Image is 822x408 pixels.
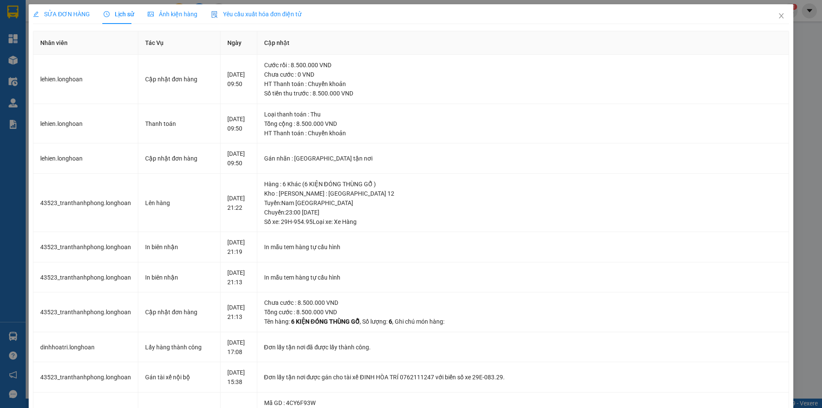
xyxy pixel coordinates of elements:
[148,11,197,18] span: Ảnh kiện hàng
[264,60,782,70] div: Cước rồi : 8.500.000 VND
[33,11,90,18] span: SỬA ĐƠN HÀNG
[227,149,250,168] div: [DATE] 09:50
[145,307,213,317] div: Cập nhật đơn hàng
[33,362,138,393] td: 43523_tranthanhphong.longhoan
[264,119,782,128] div: Tổng cộng : 8.500.000 VND
[291,318,360,325] span: 6 KIỆN ĐÓNG THÙNG GỖ
[264,154,782,163] div: Gán nhãn : [GEOGRAPHIC_DATA] tận nơi
[145,342,213,352] div: Lấy hàng thành công
[264,110,782,119] div: Loại thanh toán : Thu
[211,11,301,18] span: Yêu cầu xuất hóa đơn điện tử
[145,242,213,252] div: In biên nhận
[33,332,138,363] td: dinhhoatri.longhoan
[104,11,110,17] span: clock-circle
[389,318,392,325] span: 6
[227,268,250,287] div: [DATE] 21:13
[148,11,154,17] span: picture
[264,128,782,138] div: HT Thanh toán : Chuyển khoản
[220,31,257,55] th: Ngày
[257,31,789,55] th: Cập nhật
[227,368,250,387] div: [DATE] 15:38
[264,70,782,79] div: Chưa cước : 0 VND
[264,398,782,408] div: Mã GD : 4CY6F93W
[33,232,138,262] td: 43523_tranthanhphong.longhoan
[264,372,782,382] div: Đơn lấy tận nơi được gán cho tài xế ĐINH HÒA TRÍ 0762111247 với biển số xe 29E-083.29.
[33,104,138,144] td: lehien.longhoan
[145,198,213,208] div: Lên hàng
[264,317,782,326] div: Tên hàng: , Số lượng: , Ghi chú món hàng:
[227,303,250,322] div: [DATE] 21:13
[145,74,213,84] div: Cập nhật đơn hàng
[264,298,782,307] div: Chưa cước : 8.500.000 VND
[33,292,138,332] td: 43523_tranthanhphong.longhoan
[264,242,782,252] div: In mẫu tem hàng tự cấu hình
[33,143,138,174] td: lehien.longhoan
[227,194,250,212] div: [DATE] 21:22
[227,114,250,133] div: [DATE] 09:50
[33,262,138,293] td: 43523_tranthanhphong.longhoan
[778,12,785,19] span: close
[145,372,213,382] div: Gán tài xế nội bộ
[145,154,213,163] div: Cập nhật đơn hàng
[264,79,782,89] div: HT Thanh toán : Chuyển khoản
[211,11,218,18] img: icon
[33,31,138,55] th: Nhân viên
[264,342,782,352] div: Đơn lấy tận nơi đã được lấy thành công.
[227,70,250,89] div: [DATE] 09:50
[227,238,250,256] div: [DATE] 21:19
[104,11,134,18] span: Lịch sử
[264,179,782,189] div: Hàng : 6 Khác (6 KIỆN ĐÓNG THÙNG GỖ )
[138,31,220,55] th: Tác Vụ
[33,174,138,232] td: 43523_tranthanhphong.longhoan
[264,198,782,226] div: Tuyến : Nam [GEOGRAPHIC_DATA] Chuyến: 23:00 [DATE] Số xe: 29H-954.95 Loại xe: Xe Hàng
[145,119,213,128] div: Thanh toán
[264,189,782,198] div: Kho : [PERSON_NAME] : [GEOGRAPHIC_DATA] 12
[264,273,782,282] div: In mẫu tem hàng tự cấu hình
[145,273,213,282] div: In biên nhận
[264,89,782,98] div: Số tiền thu trước : 8.500.000 VND
[33,55,138,104] td: lehien.longhoan
[227,338,250,357] div: [DATE] 17:08
[264,307,782,317] div: Tổng cước : 8.500.000 VND
[769,4,793,28] button: Close
[33,11,39,17] span: edit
